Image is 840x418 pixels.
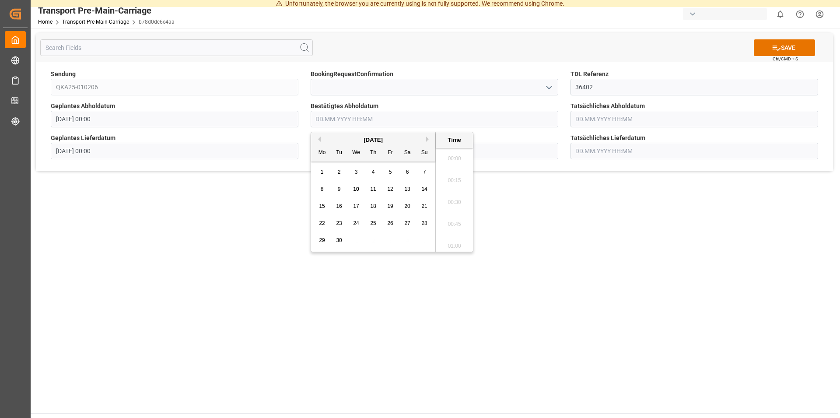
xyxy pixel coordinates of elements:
div: [DATE] [311,136,435,144]
div: Choose Friday, September 5th, 2025 [385,167,396,178]
div: Choose Friday, September 19th, 2025 [385,201,396,212]
button: show 0 new notifications [770,4,790,24]
div: Choose Saturday, September 20th, 2025 [402,201,413,212]
span: Geplantes Lieferdatum [51,133,115,143]
span: 23 [336,220,342,226]
span: 26 [387,220,393,226]
span: 16 [336,203,342,209]
div: Choose Thursday, September 4th, 2025 [368,167,379,178]
span: Tatsächliches Lieferdatum [570,133,645,143]
div: Choose Sunday, September 14th, 2025 [419,184,430,195]
span: 22 [319,220,325,226]
div: Choose Thursday, September 18th, 2025 [368,201,379,212]
button: Previous Month [315,137,321,142]
input: DD.MM.YYYY HH:MM [570,143,818,159]
span: 15 [319,203,325,209]
span: 17 [353,203,359,209]
span: 6 [406,169,409,175]
div: Mo [317,148,328,158]
span: 29 [319,237,325,243]
span: Geplantes Abholdatum [51,102,115,111]
span: 10 [353,186,359,192]
div: Choose Wednesday, September 3rd, 2025 [351,167,362,178]
div: Choose Saturday, September 13th, 2025 [402,184,413,195]
span: 7 [423,169,426,175]
a: Home [38,19,52,25]
div: Choose Monday, September 15th, 2025 [317,201,328,212]
div: Choose Tuesday, September 16th, 2025 [334,201,345,212]
button: open menu [542,81,555,94]
div: Choose Thursday, September 25th, 2025 [368,218,379,229]
div: Choose Tuesday, September 30th, 2025 [334,235,345,246]
span: Bestätigtes Abholdatum [311,102,378,111]
span: 25 [370,220,376,226]
div: Choose Saturday, September 27th, 2025 [402,218,413,229]
button: Next Month [426,137,431,142]
span: Tatsächliches Abholdatum [570,102,645,111]
input: DD.MM.YYYY HH:MM [51,143,298,159]
div: Choose Monday, September 1st, 2025 [317,167,328,178]
span: 2 [338,169,341,175]
div: Choose Friday, September 26th, 2025 [385,218,396,229]
span: 4 [372,169,375,175]
div: Transport Pre-Main-Carriage [38,4,175,17]
div: Time [438,136,471,144]
div: Choose Saturday, September 6th, 2025 [402,167,413,178]
div: Choose Thursday, September 11th, 2025 [368,184,379,195]
button: SAVE [754,39,815,56]
div: Choose Wednesday, September 10th, 2025 [351,184,362,195]
span: 5 [389,169,392,175]
span: 12 [387,186,393,192]
span: 1 [321,169,324,175]
span: 19 [387,203,393,209]
div: Choose Monday, September 8th, 2025 [317,184,328,195]
div: Choose Sunday, September 21st, 2025 [419,201,430,212]
span: 30 [336,237,342,243]
div: Choose Sunday, September 28th, 2025 [419,218,430,229]
span: 8 [321,186,324,192]
span: TDL Referenz [570,70,609,79]
span: Sendung [51,70,76,79]
span: 27 [404,220,410,226]
div: Tu [334,148,345,158]
span: 14 [421,186,427,192]
span: 21 [421,203,427,209]
span: 9 [338,186,341,192]
span: 13 [404,186,410,192]
div: Choose Friday, September 12th, 2025 [385,184,396,195]
span: 24 [353,220,359,226]
div: Choose Tuesday, September 23rd, 2025 [334,218,345,229]
span: Ctrl/CMD + S [773,56,798,62]
span: 28 [421,220,427,226]
div: Choose Tuesday, September 2nd, 2025 [334,167,345,178]
span: 18 [370,203,376,209]
input: DD.MM.YYYY HH:MM [311,111,558,127]
a: Transport Pre-Main-Carriage [62,19,129,25]
div: Choose Sunday, September 7th, 2025 [419,167,430,178]
div: Choose Monday, September 22nd, 2025 [317,218,328,229]
span: 20 [404,203,410,209]
div: Fr [385,148,396,158]
div: Choose Wednesday, September 17th, 2025 [351,201,362,212]
input: DD.MM.YYYY HH:MM [51,111,298,127]
div: We [351,148,362,158]
span: BookingRequestConfirmation [311,70,393,79]
div: Choose Tuesday, September 9th, 2025 [334,184,345,195]
div: month 2025-09 [314,164,433,249]
input: Search Fields [40,39,313,56]
div: Th [368,148,379,158]
input: DD.MM.YYYY HH:MM [570,111,818,127]
div: Su [419,148,430,158]
span: 11 [370,186,376,192]
div: Sa [402,148,413,158]
span: 3 [355,169,358,175]
button: Help Center [790,4,810,24]
div: Choose Monday, September 29th, 2025 [317,235,328,246]
div: Choose Wednesday, September 24th, 2025 [351,218,362,229]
